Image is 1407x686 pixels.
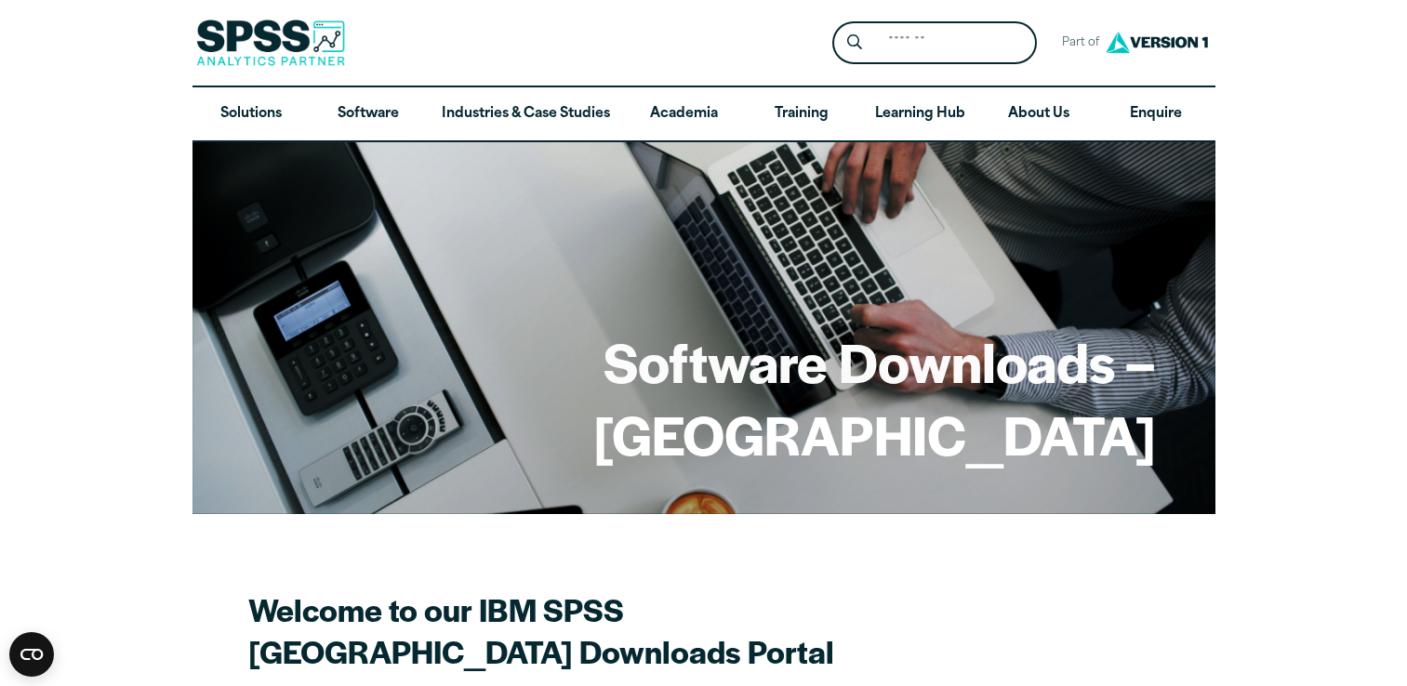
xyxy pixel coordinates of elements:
[860,87,980,141] a: Learning Hub
[625,87,742,141] a: Academia
[248,588,899,672] h2: Welcome to our IBM SPSS [GEOGRAPHIC_DATA] Downloads Portal
[1101,25,1213,59] img: Version1 Logo
[427,87,625,141] a: Industries & Case Studies
[832,21,1037,65] form: Site Header Search Form
[252,325,1156,469] h1: Software Downloads – [GEOGRAPHIC_DATA]
[9,632,54,677] button: Open CMP widget
[310,87,427,141] a: Software
[1097,87,1215,141] a: Enquire
[192,87,1215,141] nav: Desktop version of site main menu
[1052,30,1101,57] span: Part of
[742,87,859,141] a: Training
[847,34,862,50] svg: Search magnifying glass icon
[980,87,1097,141] a: About Us
[196,20,345,66] img: SPSS Analytics Partner
[192,87,310,141] a: Solutions
[837,26,871,60] button: Search magnifying glass icon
